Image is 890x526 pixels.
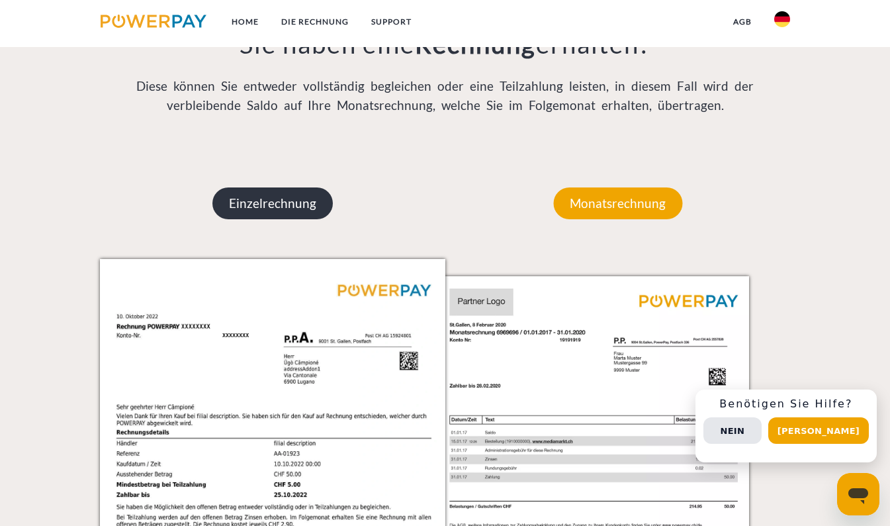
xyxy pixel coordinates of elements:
[703,417,762,444] button: Nein
[100,77,791,115] p: Diese können Sie entweder vollständig begleichen oder eine Teilzahlung leisten, in diesem Fall wi...
[212,187,333,219] p: Einzelrechnung
[270,10,360,34] a: DIE RECHNUNG
[360,10,423,34] a: SUPPORT
[774,11,790,27] img: de
[220,10,270,34] a: Home
[722,10,763,34] a: agb
[695,390,877,462] div: Schnellhilfe
[703,397,869,411] h3: Benötigen Sie Hilfe?
[837,473,879,515] iframe: Schaltfläche zum Öffnen des Messaging-Fensters
[553,187,682,219] p: Monatsrechnung
[768,417,869,444] button: [PERSON_NAME]
[101,15,207,28] img: logo-powerpay.svg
